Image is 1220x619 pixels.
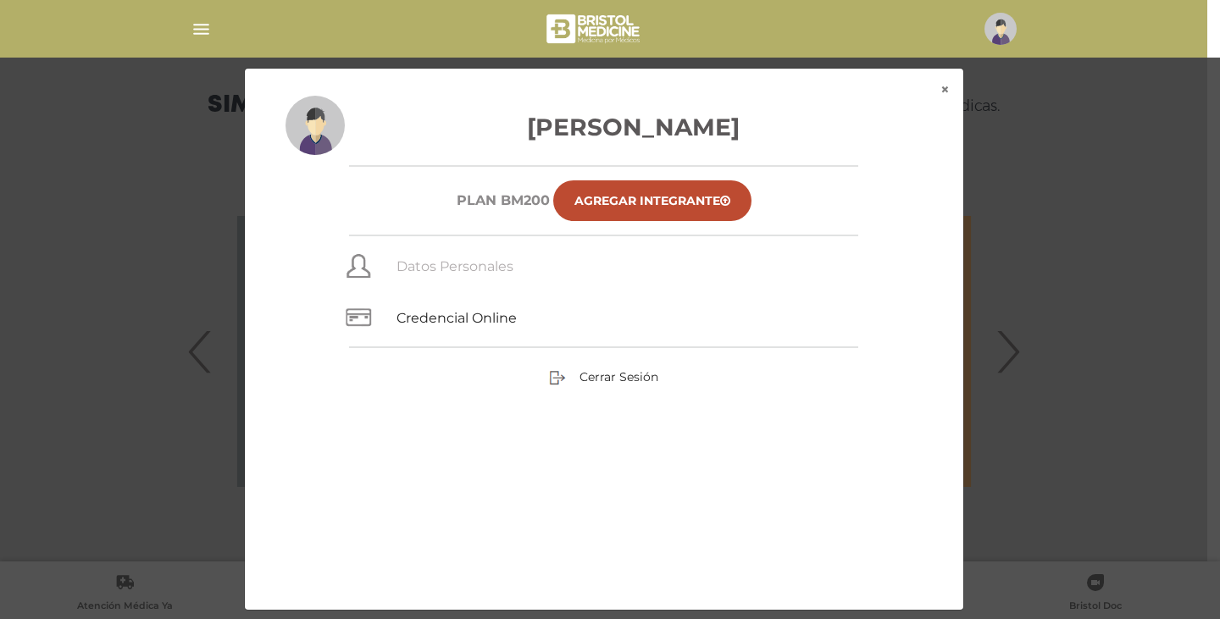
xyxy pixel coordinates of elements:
a: Credencial Online [396,310,517,326]
h6: Plan BM200 [457,192,550,208]
img: Cober_menu-lines-white.svg [191,19,212,40]
a: Datos Personales [396,258,513,274]
img: sign-out.png [549,369,566,386]
a: Cerrar Sesión [549,369,658,384]
button: × [927,69,963,111]
img: bristol-medicine-blanco.png [544,8,645,49]
span: Cerrar Sesión [579,369,658,384]
img: profile-placeholder.svg [286,96,345,155]
img: profile-placeholder.svg [984,13,1017,45]
a: Agregar Integrante [553,180,751,221]
h3: [PERSON_NAME] [286,109,923,145]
